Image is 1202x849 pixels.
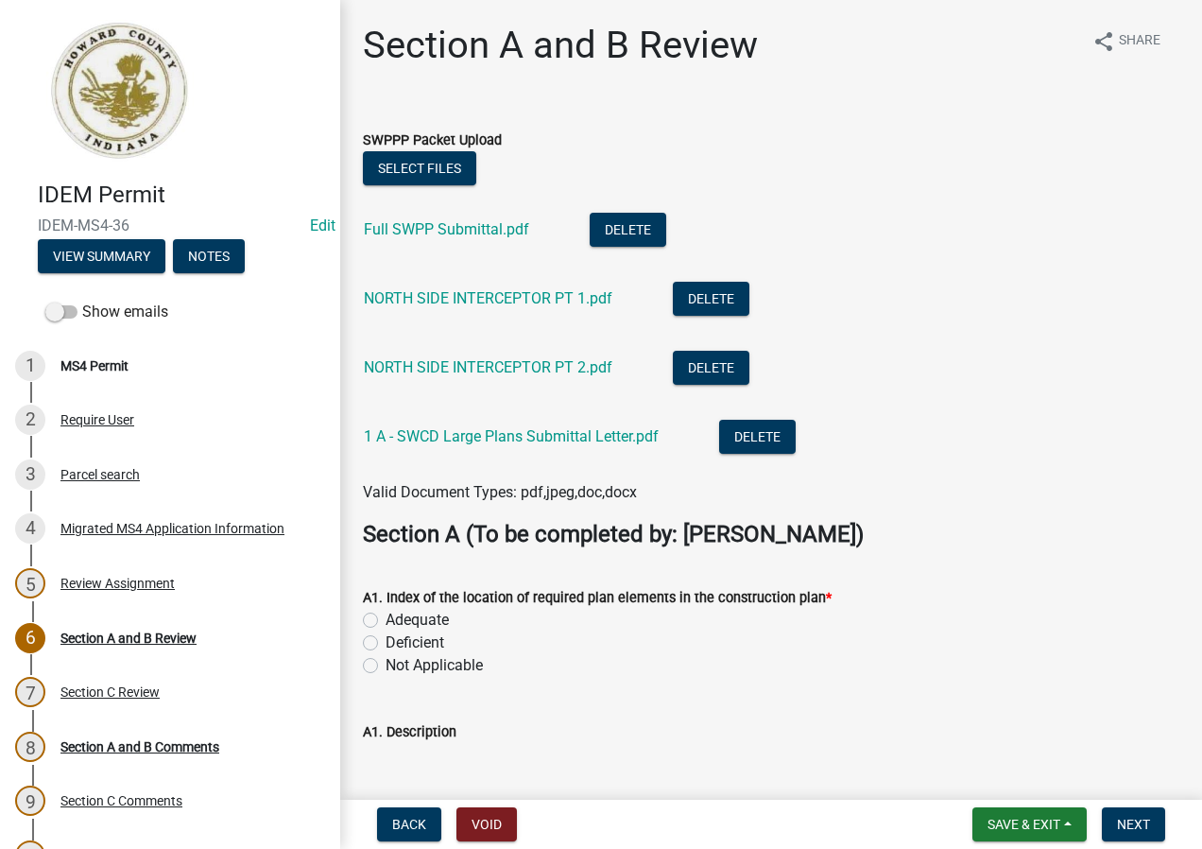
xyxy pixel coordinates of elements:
[1117,817,1150,832] span: Next
[15,677,45,707] div: 7
[987,817,1060,832] span: Save & Exit
[1102,807,1165,841] button: Next
[60,577,175,590] div: Review Assignment
[364,427,659,445] a: 1 A - SWCD Large Plans Submittal Letter.pdf
[673,351,749,385] button: Delete
[363,521,864,547] strong: Section A (To be completed by: [PERSON_NAME])
[60,522,284,535] div: Migrated MS4 Application Information
[60,794,182,807] div: Section C Comments
[377,807,441,841] button: Back
[719,429,796,447] wm-modal-confirm: Delete Document
[590,213,666,247] button: Delete
[719,420,796,454] button: Delete
[673,282,749,316] button: Delete
[364,220,529,238] a: Full SWPP Submittal.pdf
[972,807,1087,841] button: Save & Exit
[15,351,45,381] div: 1
[310,217,335,234] a: Edit
[15,623,45,653] div: 6
[15,732,45,762] div: 8
[15,568,45,598] div: 5
[673,291,749,309] wm-modal-confirm: Delete Document
[363,592,832,605] label: A1. Index of the location of required plan elements in the construction plan
[38,182,325,209] h4: IDEM Permit
[15,786,45,816] div: 9
[1119,30,1160,53] span: Share
[1092,30,1115,53] i: share
[364,358,612,376] a: NORTH SIDE INTERCEPTOR PT 2.pdf
[386,632,444,654] label: Deficient
[363,23,758,68] h1: Section A and B Review
[1077,23,1176,60] button: shareShare
[60,685,160,699] div: Section C Review
[60,413,134,426] div: Require User
[363,483,637,501] span: Valid Document Types: pdf,jpeg,doc,docx
[60,468,140,481] div: Parcel search
[456,807,517,841] button: Void
[15,459,45,490] div: 3
[364,289,612,307] a: NORTH SIDE INTERCEPTOR PT 1.pdf
[15,513,45,544] div: 4
[38,250,165,265] wm-modal-confirm: Summary
[363,726,456,739] label: A1. Description
[363,151,476,185] button: Select files
[392,817,426,832] span: Back
[38,20,199,162] img: Howard County, Indiana
[363,134,502,147] label: SWPPP Packet Upload
[173,239,245,273] button: Notes
[173,250,245,265] wm-modal-confirm: Notes
[15,405,45,435] div: 2
[673,360,749,378] wm-modal-confirm: Delete Document
[38,239,165,273] button: View Summary
[310,217,335,234] wm-modal-confirm: Edit Application Number
[60,359,129,373] div: MS4 Permit
[38,217,302,234] span: IDEM-MS4-36
[386,609,449,632] label: Adequate
[60,740,219,754] div: Section A and B Comments
[45,301,168,323] label: Show emails
[60,632,197,645] div: Section A and B Review
[386,654,483,677] label: Not Applicable
[590,222,666,240] wm-modal-confirm: Delete Document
